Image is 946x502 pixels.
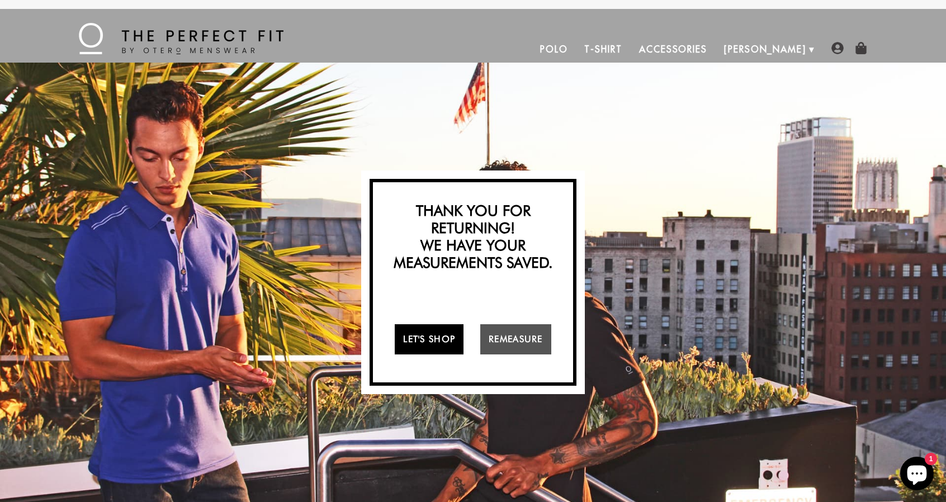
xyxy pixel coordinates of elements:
inbox-online-store-chat: Shopify online store chat [897,457,937,493]
a: Polo [532,36,576,63]
img: shopping-bag-icon.png [855,42,867,54]
img: The Perfect Fit - by Otero Menswear - Logo [79,23,283,54]
a: [PERSON_NAME] [716,36,815,63]
h2: Thank you for returning! We have your measurements saved. [379,202,567,272]
a: Let's Shop [395,324,463,354]
a: Remeasure [480,324,551,354]
a: T-Shirt [576,36,630,63]
a: Accessories [631,36,716,63]
img: user-account-icon.png [831,42,844,54]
